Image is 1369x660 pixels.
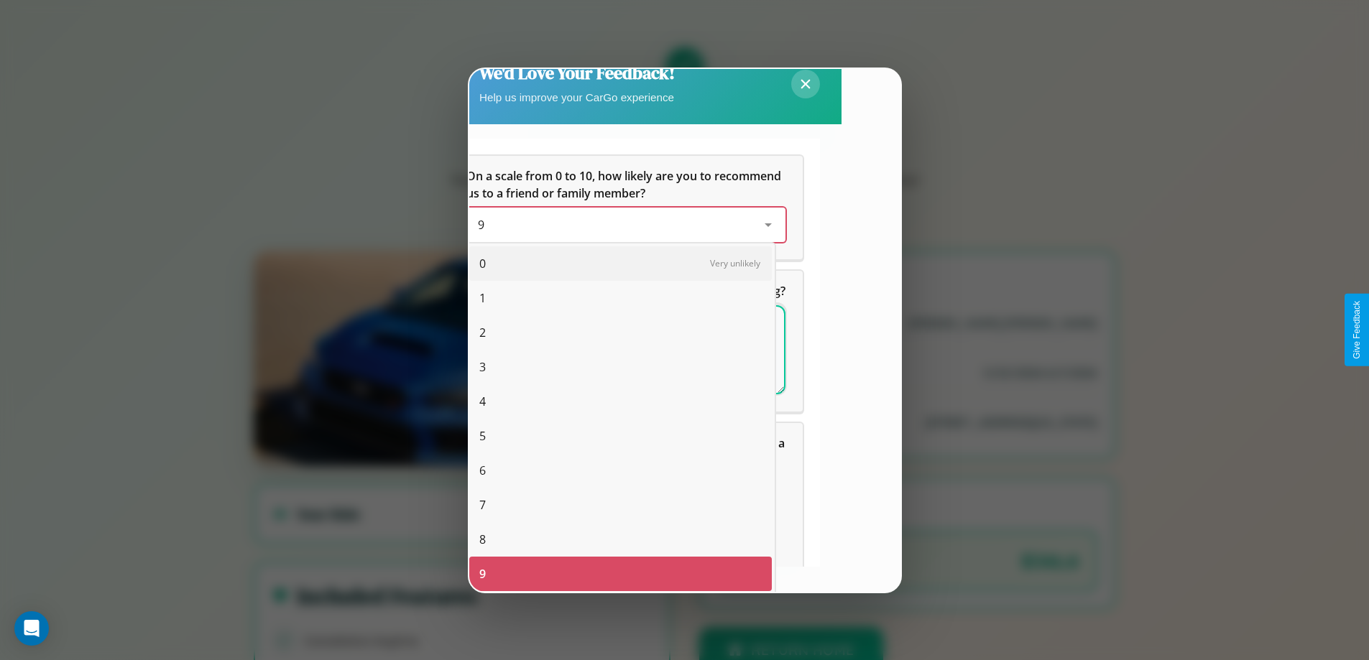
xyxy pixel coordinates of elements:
div: 6 [469,453,772,488]
div: 3 [469,350,772,384]
div: 0 [469,246,772,281]
div: 10 [469,591,772,626]
span: Which of the following features do you value the most in a vehicle? [466,435,788,468]
span: 9 [479,565,486,582]
div: 9 [469,557,772,591]
div: 1 [469,281,772,315]
span: 9 [478,217,484,233]
span: On a scale from 0 to 10, how likely are you to recommend us to a friend or family member? [466,168,784,201]
span: 4 [479,393,486,410]
span: 3 [479,358,486,376]
div: 2 [469,315,772,350]
span: 0 [479,255,486,272]
div: On a scale from 0 to 10, how likely are you to recommend us to a friend or family member? [449,156,803,259]
h5: On a scale from 0 to 10, how likely are you to recommend us to a friend or family member? [466,167,785,202]
div: Give Feedback [1352,301,1362,359]
span: 6 [479,462,486,479]
span: 1 [479,289,486,307]
span: What can we do to make your experience more satisfying? [466,283,785,299]
div: 8 [469,522,772,557]
div: On a scale from 0 to 10, how likely are you to recommend us to a friend or family member? [466,208,785,242]
span: 8 [479,531,486,548]
div: 7 [469,488,772,522]
span: 2 [479,324,486,341]
div: 5 [469,419,772,453]
h2: We'd Love Your Feedback! [479,61,675,85]
span: 5 [479,427,486,445]
div: 4 [469,384,772,419]
div: Open Intercom Messenger [14,611,49,646]
span: 7 [479,496,486,513]
p: Help us improve your CarGo experience [479,88,675,107]
span: Very unlikely [710,257,760,269]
